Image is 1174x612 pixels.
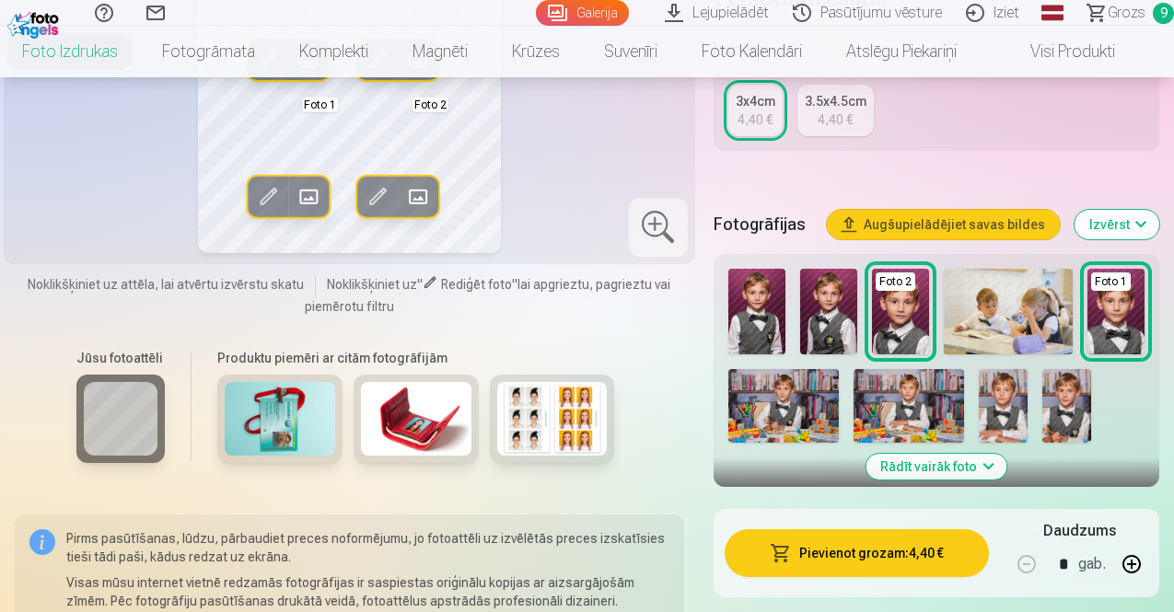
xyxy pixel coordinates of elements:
[277,26,390,77] a: Komplekti
[876,272,915,291] div: Foto 2
[979,26,1137,77] a: Visi produkti
[417,277,423,292] span: "
[140,26,277,77] a: Fotogrāmata
[714,212,812,237] h5: Fotogrāfijas
[728,85,783,136] a: 3x4cm4,40 €
[680,26,824,77] a: Foto kalendāri
[824,26,979,77] a: Atslēgu piekariņi
[441,277,512,292] span: Rediģēt foto
[582,26,680,77] a: Suvenīri
[305,277,671,314] span: lai apgrieztu, pagrieztu vai piemērotu filtru
[1043,520,1116,542] h5: Daudzums
[28,275,304,294] span: Noklikšķiniet uz attēla, lai atvērtu izvērstu skatu
[725,529,989,577] button: Pievienot grozam:4,40 €
[1108,2,1145,24] span: Grozs
[805,92,866,110] div: 3.5x4.5cm
[512,277,517,292] span: "
[797,85,874,136] a: 3.5x4.5cm4,40 €
[490,26,582,77] a: Krūzes
[390,26,490,77] a: Magnēti
[738,110,773,129] div: 4,40 €
[327,277,417,292] span: Noklikšķiniet uz
[76,349,165,367] h6: Jūsu fotoattēli
[1075,210,1159,239] button: Izvērst
[1078,542,1106,586] div: gab.
[1091,272,1131,291] div: Foto 1
[66,529,669,566] p: Pirms pasūtīšanas, lūdzu, pārbaudiet preces noformējumu, jo fotoattēli uz izvēlētās preces izskat...
[818,110,853,129] div: 4,40 €
[1153,3,1174,24] span: 9
[827,210,1060,239] button: Augšupielādējiet savas bildes
[866,454,1006,479] button: Rādīt vairāk foto
[736,92,775,110] div: 3x4cm
[210,349,622,367] h6: Produktu piemēri ar citām fotogrāfijām
[7,7,64,39] img: /fa1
